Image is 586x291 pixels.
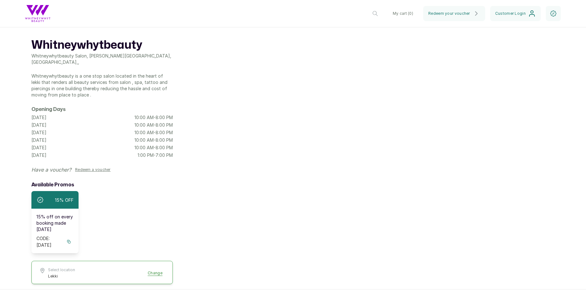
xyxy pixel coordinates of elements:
[134,129,173,136] p: 10:00 AM - 8:00 PM
[138,152,173,158] p: 1:00 PM - 7:00 PM
[48,274,75,279] span: Lekki
[428,11,470,16] span: Redeem your voucher
[495,11,526,16] span: Customer Login
[36,214,74,233] p: 15% off on every booking made [DATE]
[31,106,173,113] h2: Opening Days
[134,145,173,151] p: 10:00 AM - 8:00 PM
[36,235,64,248] div: CODE:
[31,145,47,151] p: [DATE]
[490,6,541,21] button: Customer Login
[31,181,173,189] h2: Available Promos
[134,122,173,128] p: 10:00 AM - 8:00 PM
[423,6,485,21] button: Redeem your voucher
[134,137,173,143] p: 10:00 AM - 8:00 PM
[31,73,173,98] p: Whitneywhytbeauty is a one stop salon located in the heart of lekki that renders all beauty servi...
[388,6,418,21] button: My cart (0)
[48,267,75,272] span: Select location
[73,166,113,173] button: Redeem a voucher
[25,5,50,22] img: business logo
[31,129,47,136] p: [DATE]
[55,197,74,203] div: 15% OFF
[39,267,165,279] button: Select locationLekkiChange
[134,114,173,121] p: 10:00 AM - 8:00 PM
[31,137,47,143] p: [DATE]
[31,38,173,53] h1: Whitneywhytbeauty
[31,152,47,158] p: [DATE]
[31,122,47,128] p: [DATE]
[31,166,71,173] p: Have a voucher?
[31,53,173,65] p: Whitneywhytbeauty Salon, [PERSON_NAME][GEOGRAPHIC_DATA], [GEOGRAPHIC_DATA] , ,
[36,242,52,248] span: [DATE]
[31,114,47,121] p: [DATE]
